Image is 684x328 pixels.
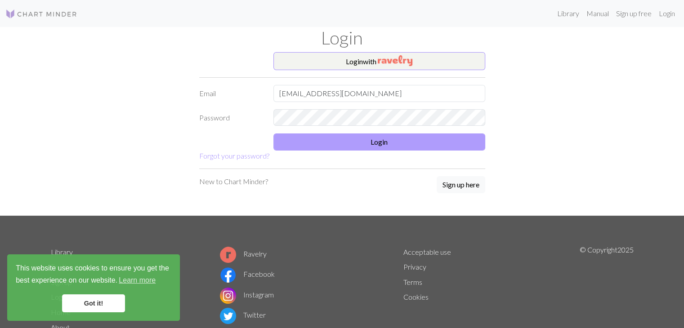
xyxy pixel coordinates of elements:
[220,290,274,299] a: Instagram
[7,254,180,321] div: cookieconsent
[612,4,655,22] a: Sign up free
[220,308,236,324] img: Twitter logo
[403,248,451,256] a: Acceptable use
[199,176,268,187] p: New to Chart Minder?
[273,133,485,151] button: Login
[583,4,612,22] a: Manual
[16,263,171,287] span: This website uses cookies to ensure you get the best experience on our website.
[194,109,268,126] label: Password
[220,288,236,304] img: Instagram logo
[51,248,73,256] a: Library
[554,4,583,22] a: Library
[199,151,269,160] a: Forgot your password?
[220,267,236,283] img: Facebook logo
[437,176,485,194] a: Sign up here
[220,247,236,263] img: Ravelry logo
[117,274,157,287] a: learn more about cookies
[273,52,485,70] button: Loginwith
[655,4,679,22] a: Login
[403,262,426,271] a: Privacy
[437,176,485,193] button: Sign up here
[220,270,275,278] a: Facebook
[403,293,429,301] a: Cookies
[220,249,267,258] a: Ravelry
[220,310,266,319] a: Twitter
[378,55,412,66] img: Ravelry
[45,27,639,49] h1: Login
[194,85,268,102] label: Email
[403,278,422,286] a: Terms
[5,9,77,19] img: Logo
[62,294,125,312] a: dismiss cookie message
